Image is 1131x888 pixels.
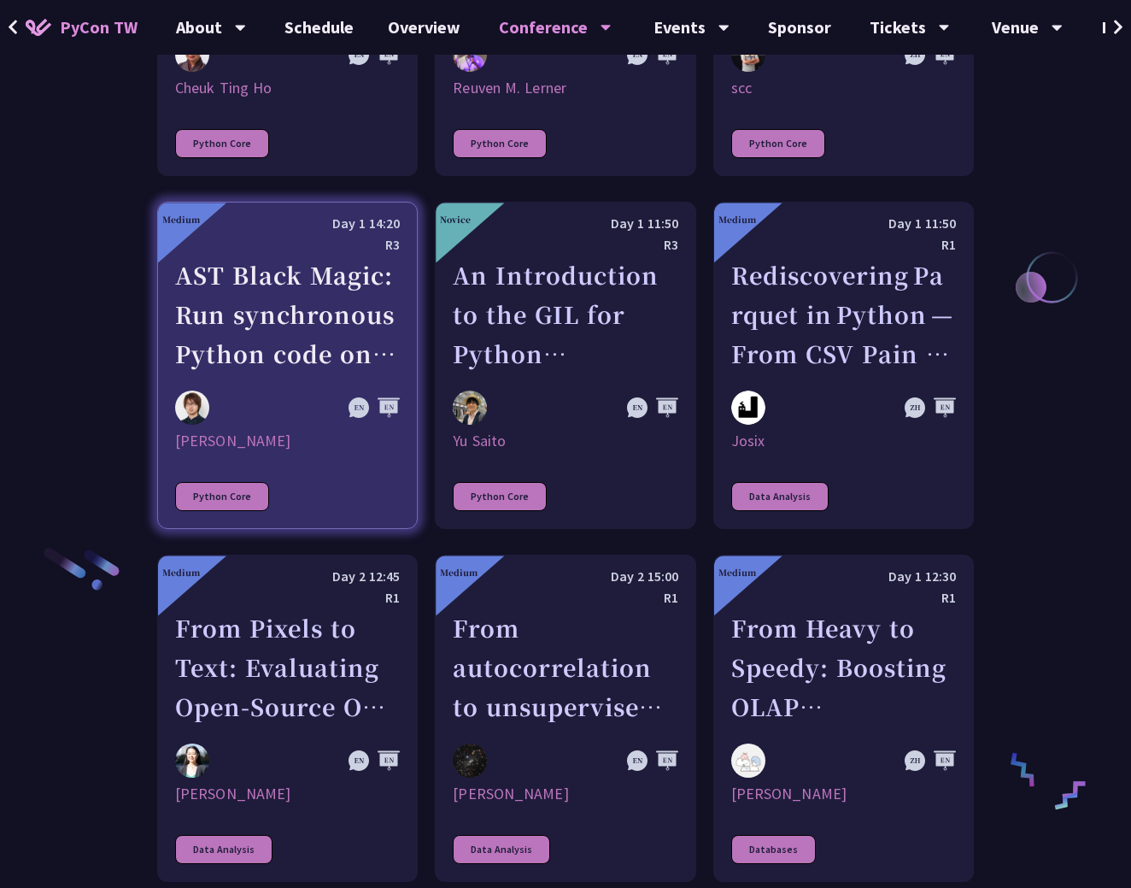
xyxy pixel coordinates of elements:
[175,234,400,256] div: R3
[453,213,677,234] div: Day 1 11:50
[175,213,400,234] div: Day 1 14:20
[175,129,269,158] div: Python Core
[9,6,155,49] a: PyCon TW
[175,566,400,587] div: Day 2 12:45
[731,784,956,804] div: [PERSON_NAME]
[718,213,756,226] div: Medium
[731,234,956,256] div: R1
[453,391,487,425] img: Yu Saito
[453,78,677,98] div: Reuven M. Lerner
[731,566,956,587] div: Day 1 12:30
[435,202,695,529] a: Novice Day 1 11:50 R3 An Introduction to the GIL for Python Beginners: Disabling It in Python 3.1...
[175,482,269,511] div: Python Core
[453,587,677,609] div: R1
[175,587,400,609] div: R1
[175,744,209,778] img: Bing Wang
[435,555,695,882] a: Medium Day 2 15:00 R1 From autocorrelation to unsupervised learning; searching for aperiodic tili...
[453,129,547,158] div: Python Core
[175,391,209,425] img: Yuichiro Tachibana
[731,129,825,158] div: Python Core
[175,78,400,98] div: Cheuk Ting Ho
[157,555,418,882] a: Medium Day 2 12:45 R1 From Pixels to Text: Evaluating Open-Source OCR Models on Japanese Medical ...
[453,784,677,804] div: [PERSON_NAME]
[60,15,138,40] span: PyCon TW
[731,587,956,609] div: R1
[26,19,51,36] img: Home icon of PyCon TW 2025
[453,38,487,75] img: Reuven M. Lerner
[731,744,765,778] img: Wei Jun Cheng
[718,566,756,579] div: Medium
[157,202,418,529] a: Medium Day 1 14:20 R3 AST Black Magic: Run synchronous Python code on asynchronous Pyodide Yuichi...
[731,256,956,373] div: Rediscovering Parquet in Python — From CSV Pain to Columnar Gain
[731,78,956,98] div: scc
[453,431,677,451] div: Yu Saito
[175,784,400,804] div: [PERSON_NAME]
[175,38,209,72] img: Cheuk Ting Ho
[175,609,400,726] div: From Pixels to Text: Evaluating Open-Source OCR Models on Japanese Medical Documents
[453,256,677,373] div: An Introduction to the GIL for Python Beginners: Disabling It in Python 3.13 and Leveraging Concu...
[731,609,956,726] div: From Heavy to Speedy: Boosting OLAP Performance with Spark Variant Shredding
[175,835,272,864] div: Data Analysis
[453,234,677,256] div: R3
[453,835,550,864] div: Data Analysis
[453,609,677,726] div: From autocorrelation to unsupervised learning; searching for aperiodic tilings (quasicrystals) in...
[731,213,956,234] div: Day 1 11:50
[731,431,956,451] div: Josix
[162,213,200,226] div: Medium
[453,482,547,511] div: Python Core
[175,256,400,373] div: AST Black Magic: Run synchronous Python code on asynchronous Pyodide
[731,835,816,864] div: Databases
[453,566,677,587] div: Day 2 15:00
[731,391,765,425] img: Josix
[162,566,200,579] div: Medium
[440,213,471,226] div: Novice
[453,744,487,779] img: David Mikolas
[713,555,974,882] a: Medium Day 1 12:30 R1 From Heavy to Speedy: Boosting OLAP Performance with Spark Variant Shreddin...
[440,566,478,579] div: Medium
[731,482,829,511] div: Data Analysis
[713,202,974,529] a: Medium Day 1 11:50 R1 Rediscovering Parquet in Python — From CSV Pain to Columnar Gain Josix Josi...
[731,38,765,72] img: scc
[175,431,400,451] div: [PERSON_NAME]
